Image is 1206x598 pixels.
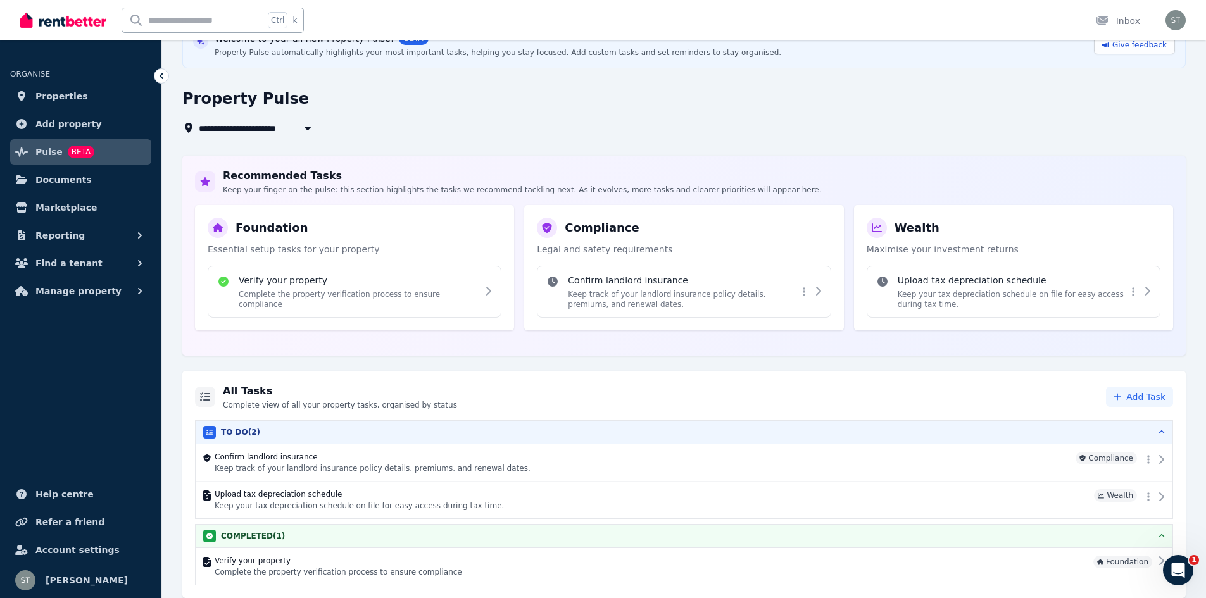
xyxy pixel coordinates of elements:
span: Help centre [35,487,94,502]
h2: All Tasks [223,383,457,399]
a: Documents [10,167,151,192]
a: Add property [10,111,151,137]
h1: Property Pulse [182,89,309,109]
p: Keep your tax depreciation schedule on file for easy access during tax time. [215,501,1089,511]
iframe: Intercom live chat [1163,555,1193,585]
a: Refer a friend [10,509,151,535]
h3: COMPLETED ( 1 ) [221,531,285,541]
h4: Upload tax depreciation schedule [215,489,1089,499]
a: PulseBETA [10,139,151,165]
p: Maximise your investment returns [867,243,1160,256]
h3: Compliance [565,219,639,237]
div: Verify your propertyComplete the property verification process to ensure compliance [208,266,501,318]
a: Give feedback [1094,35,1175,54]
div: Property Pulse automatically highlights your most important tasks, helping you stay focused. Add ... [215,47,781,58]
p: Complete the property verification process to ensure compliance [215,567,1088,577]
button: Find a tenant [10,251,151,276]
h4: Confirm landlord insurance [568,274,797,287]
span: BETA [68,146,94,158]
img: RentBetter [20,11,106,30]
p: Keep your tax depreciation schedule on file for easy access during tax time. [898,289,1127,309]
a: Account settings [10,537,151,563]
span: Refer a friend [35,514,104,530]
h4: Verify your property [215,556,1088,566]
button: More options [798,284,810,299]
p: Keep your finger on the pulse: this section highlights the tasks we recommend tackling next. As i... [223,185,822,195]
span: Add Task [1126,390,1165,403]
span: Find a tenant [35,256,103,271]
span: Manage property [35,283,122,299]
button: Reporting [10,223,151,248]
button: Manage property [10,278,151,304]
span: Add property [35,116,102,132]
button: More options [1142,452,1155,467]
h2: Recommended Tasks [223,168,822,184]
div: Upload tax depreciation scheduleKeep your tax depreciation schedule on file for easy access durin... [867,266,1160,318]
p: Keep track of your landlord insurance policy details, premiums, and renewal dates. [215,463,1071,473]
button: Add Task [1106,387,1173,407]
span: Documents [35,172,92,187]
h4: Upload tax depreciation schedule [898,274,1127,287]
p: Complete view of all your property tasks, organised by status [223,400,457,410]
span: Marketplace [35,200,97,215]
span: Properties [35,89,88,104]
span: Ctrl [268,12,287,28]
a: Help centre [10,482,151,507]
a: Properties [10,84,151,109]
p: Keep track of your landlord insurance policy details, premiums, and renewal dates. [568,289,797,309]
span: Foundation [1093,556,1152,568]
img: Shlok Thakur [15,570,35,590]
p: Essential setup tasks for your property [208,243,501,256]
span: ORGANISE [10,70,50,78]
p: Legal and safety requirements [537,243,831,256]
span: Wealth [1094,489,1137,502]
h3: Wealth [895,219,939,237]
button: More options [1127,284,1140,299]
h4: Verify your property [239,274,478,287]
button: COMPLETED(1) [196,525,1172,547]
h4: Confirm landlord insurance [215,452,1071,462]
button: More options [1142,489,1155,504]
p: Complete the property verification process to ensure compliance [239,289,478,309]
h3: Foundation [236,219,308,237]
button: TO DO(2) [196,421,1172,444]
span: Account settings [35,542,120,558]
span: 1 [1189,555,1199,565]
span: [PERSON_NAME] [46,573,128,588]
span: Reporting [35,228,85,243]
img: Shlok Thakur [1165,10,1186,30]
a: Marketplace [10,195,151,220]
span: k [292,15,297,25]
span: Give feedback [1112,40,1167,50]
h3: TO DO ( 2 ) [221,427,260,437]
span: Compliance [1076,452,1137,464]
div: Inbox [1096,15,1140,27]
div: Confirm landlord insuranceKeep track of your landlord insurance policy details, premiums, and ren... [537,266,831,318]
span: Pulse [35,144,63,159]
